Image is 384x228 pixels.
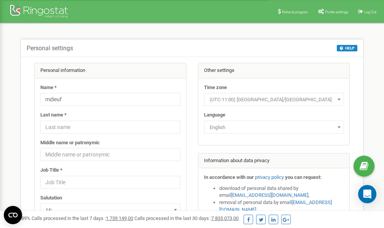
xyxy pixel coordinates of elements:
[35,63,186,78] div: Personal information
[40,195,62,202] label: Salutation
[219,199,344,213] li: removal of personal data by email ,
[4,206,22,224] button: Open CMP widget
[358,185,376,203] div: Open Intercom Messenger
[285,174,322,180] strong: you can request:
[231,192,308,198] a: [EMAIL_ADDRESS][DOMAIN_NAME]
[204,174,254,180] strong: In accordance with our
[204,112,225,119] label: Language
[40,203,180,216] span: Mr.
[40,121,180,134] input: Last name
[134,215,239,221] span: Calls processed in the last 30 days :
[364,10,376,14] span: Log Out
[204,84,227,91] label: Time zone
[32,215,133,221] span: Calls processed in the last 7 days :
[198,63,350,78] div: Other settings
[40,148,180,161] input: Middle name or patronymic
[40,84,57,91] label: Name *
[40,93,180,106] input: Name
[27,45,73,52] h5: Personal settings
[40,139,100,147] label: Middle name or patronymic
[255,174,284,180] a: privacy policy
[106,215,133,221] u: 1 739 149,00
[211,215,239,221] u: 7 835 073,00
[40,167,62,174] label: Job Title *
[204,93,344,106] span: (UTC-11:00) Pacific/Midway
[40,112,67,119] label: Last name *
[198,153,350,169] div: Information about data privacy
[40,176,180,189] input: Job Title
[204,121,344,134] span: English
[207,122,341,133] span: English
[43,205,178,215] span: Mr.
[337,45,357,51] button: HELP
[282,10,308,14] span: Referral program
[219,185,344,199] li: download of personal data shared by email ,
[207,94,341,105] span: (UTC-11:00) Pacific/Midway
[325,10,348,14] span: Profile settings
